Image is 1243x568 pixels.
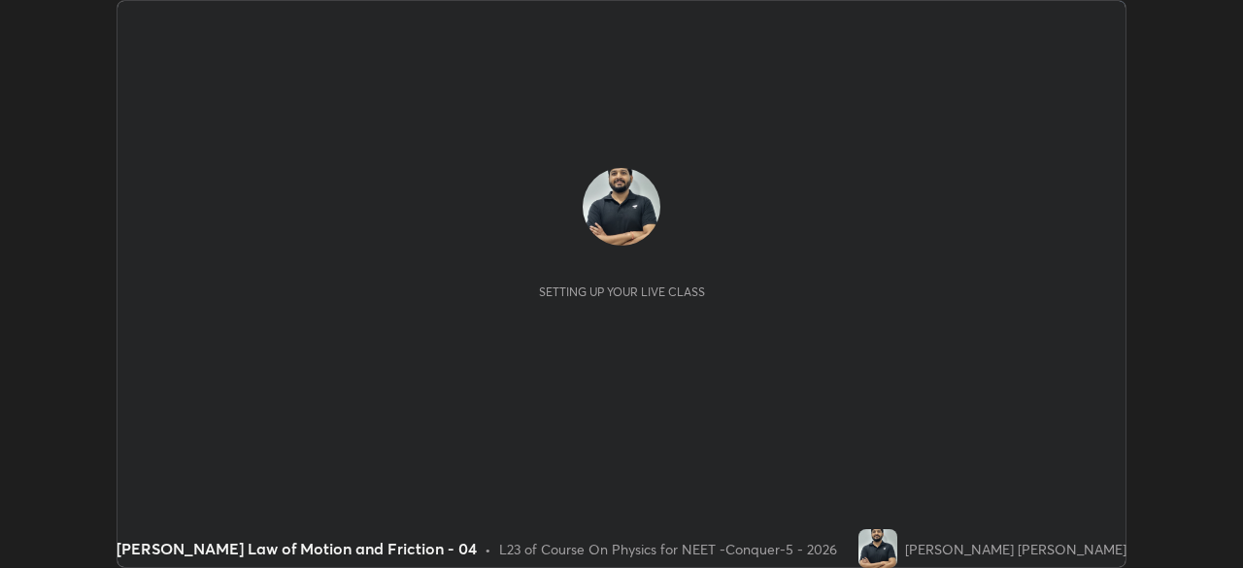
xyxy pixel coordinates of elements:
img: 7d08814e4197425d9a92ec1182f4f26a.jpg [858,529,897,568]
div: [PERSON_NAME] Law of Motion and Friction - 04 [117,537,477,560]
div: [PERSON_NAME] [PERSON_NAME] [905,539,1126,559]
div: Setting up your live class [539,284,705,299]
img: 7d08814e4197425d9a92ec1182f4f26a.jpg [583,168,660,246]
div: • [485,539,491,559]
div: L23 of Course On Physics for NEET -Conquer-5 - 2026 [499,539,837,559]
